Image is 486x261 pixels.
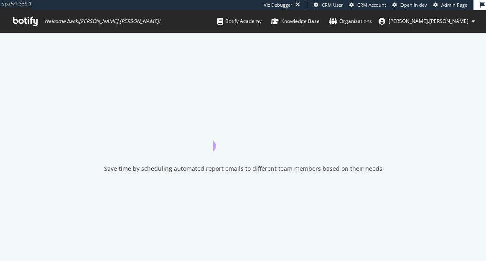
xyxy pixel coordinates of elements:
[264,2,294,8] div: Viz Debugger:
[372,15,482,28] button: [PERSON_NAME].[PERSON_NAME]
[271,17,320,25] div: Knowledge Base
[217,17,262,25] div: Botify Academy
[329,10,372,33] a: Organizations
[349,2,386,8] a: CRM Account
[400,2,427,8] span: Open in dev
[314,2,343,8] a: CRM User
[104,165,382,173] div: Save time by scheduling automated report emails to different team members based on their needs
[357,2,386,8] span: CRM Account
[217,10,262,33] a: Botify Academy
[389,18,468,25] span: jason.weddle
[322,2,343,8] span: CRM User
[329,17,372,25] div: Organizations
[392,2,427,8] a: Open in dev
[213,121,273,151] div: animation
[441,2,467,8] span: Admin Page
[271,10,320,33] a: Knowledge Base
[433,2,467,8] a: Admin Page
[44,18,160,25] span: Welcome back, [PERSON_NAME].[PERSON_NAME] !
